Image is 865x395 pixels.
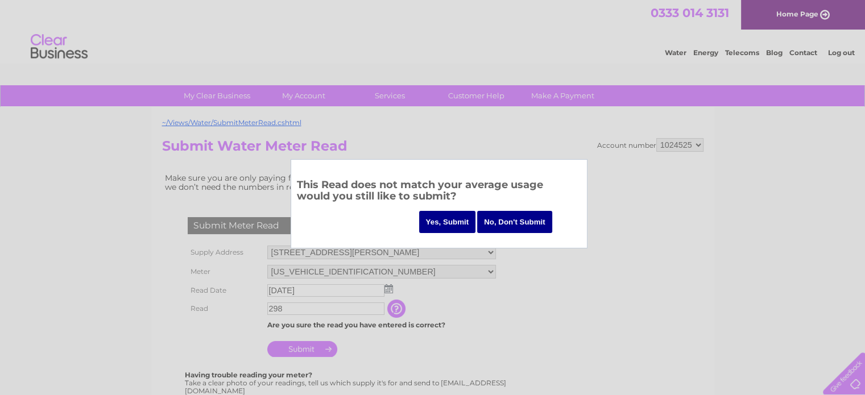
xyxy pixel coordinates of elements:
[297,177,581,208] h3: This Read does not match your average usage would you still like to submit?
[766,48,783,57] a: Blog
[725,48,759,57] a: Telecoms
[665,48,686,57] a: Water
[693,48,718,57] a: Energy
[651,6,729,20] a: 0333 014 3131
[164,6,702,55] div: Clear Business is a trading name of Verastar Limited (registered in [GEOGRAPHIC_DATA] No. 3667643...
[477,211,552,233] input: No, Don't Submit
[827,48,854,57] a: Log out
[419,211,476,233] input: Yes, Submit
[30,30,88,64] img: logo.png
[789,48,817,57] a: Contact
